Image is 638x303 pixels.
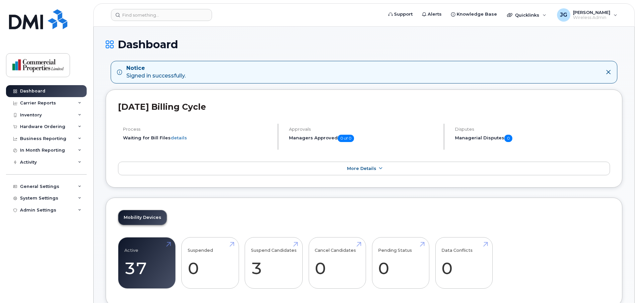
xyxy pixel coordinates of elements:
[378,241,423,285] a: Pending Status 0
[123,127,272,132] h4: Process
[455,135,610,142] h5: Managerial Disputes
[124,241,169,285] a: Active 37
[118,210,167,225] a: Mobility Devices
[441,241,486,285] a: Data Conflicts 0
[315,241,360,285] a: Cancel Candidates 0
[289,127,438,132] h4: Approvals
[289,135,438,142] h5: Managers Approved
[126,65,186,72] strong: Notice
[188,241,233,285] a: Suspended 0
[504,135,512,142] span: 0
[126,65,186,80] div: Signed in successfully.
[347,166,376,171] span: More Details
[106,39,622,50] h1: Dashboard
[123,135,272,141] li: Waiting for Bill Files
[118,102,610,112] h2: [DATE] Billing Cycle
[171,135,187,140] a: details
[338,135,354,142] span: 0 of 0
[251,241,297,285] a: Suspend Candidates 3
[455,127,610,132] h4: Disputes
